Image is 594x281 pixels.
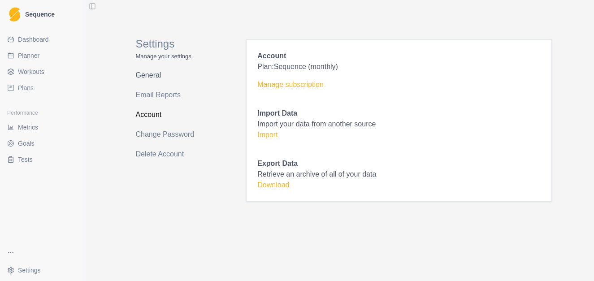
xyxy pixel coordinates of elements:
a: Manage subscription [257,79,540,90]
a: Download [257,181,289,189]
a: Import [257,131,277,138]
span: Plans [18,83,34,92]
a: Goals [4,136,82,151]
p: Export Data [257,158,540,169]
p: Retrieve an archive of all of your data [257,169,540,180]
p: Plan: Sequence (monthly) [257,61,540,72]
span: Tests [18,155,33,164]
a: Workouts [4,65,82,79]
span: Planner [18,51,39,60]
span: Workouts [18,67,44,76]
a: LogoSequence [4,4,82,25]
span: Dashboard [18,35,49,44]
a: Tests [4,152,82,167]
img: Logo [9,7,20,22]
p: Import your data from another source [257,119,540,130]
p: Settings [136,36,207,52]
a: Plans [4,81,82,95]
a: Delete Account [136,147,207,161]
span: Goals [18,139,35,148]
p: Manage your settings [136,52,207,61]
p: Import Data [257,108,540,119]
span: Metrics [18,123,38,132]
a: Account [136,108,207,122]
p: Account [257,51,540,61]
button: Settings [4,263,82,277]
span: Sequence [25,11,55,17]
div: Performance [4,106,82,120]
a: Metrics [4,120,82,134]
a: General [136,68,207,82]
a: Dashboard [4,32,82,47]
a: Change Password [136,127,207,142]
a: Planner [4,48,82,63]
a: Email Reports [136,88,207,102]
